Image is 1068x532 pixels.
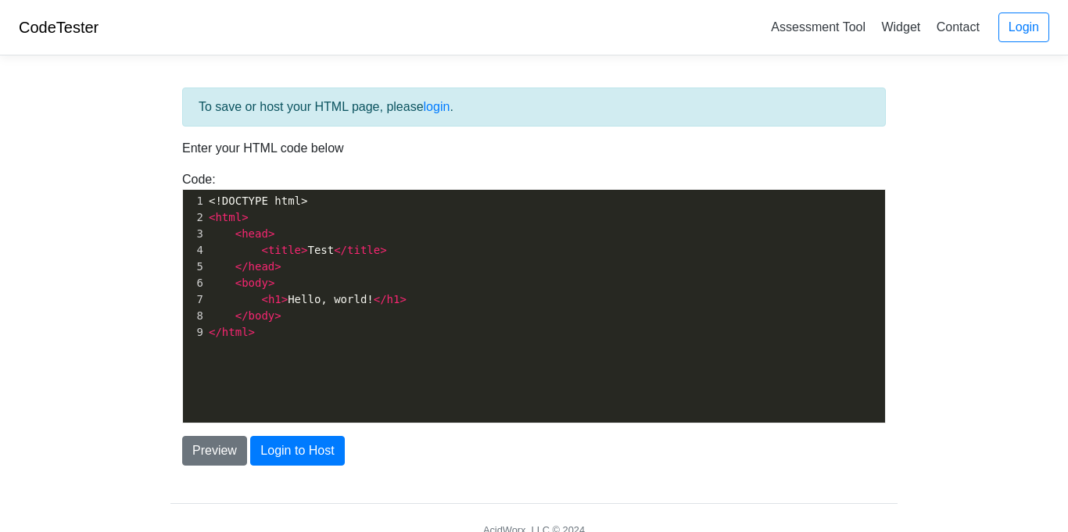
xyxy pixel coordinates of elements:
div: 1 [183,193,206,209]
span: < [261,293,267,305]
span: title [347,244,380,256]
span: h1 [268,293,281,305]
span: html [222,326,249,338]
button: Preview [182,436,247,466]
span: > [281,293,288,305]
span: body [242,277,268,289]
span: head [242,227,268,240]
a: Contact [930,14,986,40]
span: > [268,227,274,240]
span: body [249,309,275,322]
p: Enter your HTML code below [182,139,886,158]
span: </ [209,326,222,338]
span: > [249,326,255,338]
span: title [268,244,301,256]
a: login [424,100,450,113]
div: 8 [183,308,206,324]
span: < [235,227,242,240]
a: Login [998,12,1049,42]
div: 6 [183,275,206,291]
div: 3 [183,226,206,242]
span: > [301,244,307,256]
span: </ [235,309,249,322]
span: Hello, world! [209,293,407,305]
span: > [380,244,386,256]
span: > [268,277,274,289]
span: > [242,211,248,223]
span: head [249,260,275,273]
span: > [274,309,281,322]
span: </ [334,244,347,256]
div: Code: [170,170,898,423]
div: 2 [183,209,206,226]
span: < [261,244,267,256]
span: > [274,260,281,273]
button: Login to Host [250,436,344,466]
span: </ [235,260,249,273]
span: < [209,211,215,223]
div: 4 [183,242,206,259]
a: CodeTester [19,19,99,36]
div: To save or host your HTML page, please . [182,87,886,127]
span: Test [209,244,387,256]
span: <!DOCTYPE html> [209,195,307,207]
a: Widget [875,14,926,40]
span: h1 [387,293,400,305]
div: 9 [183,324,206,341]
a: Assessment Tool [765,14,872,40]
span: html [215,211,242,223]
span: < [235,277,242,289]
div: 5 [183,259,206,275]
span: > [400,293,406,305]
span: </ [374,293,387,305]
div: 7 [183,291,206,308]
